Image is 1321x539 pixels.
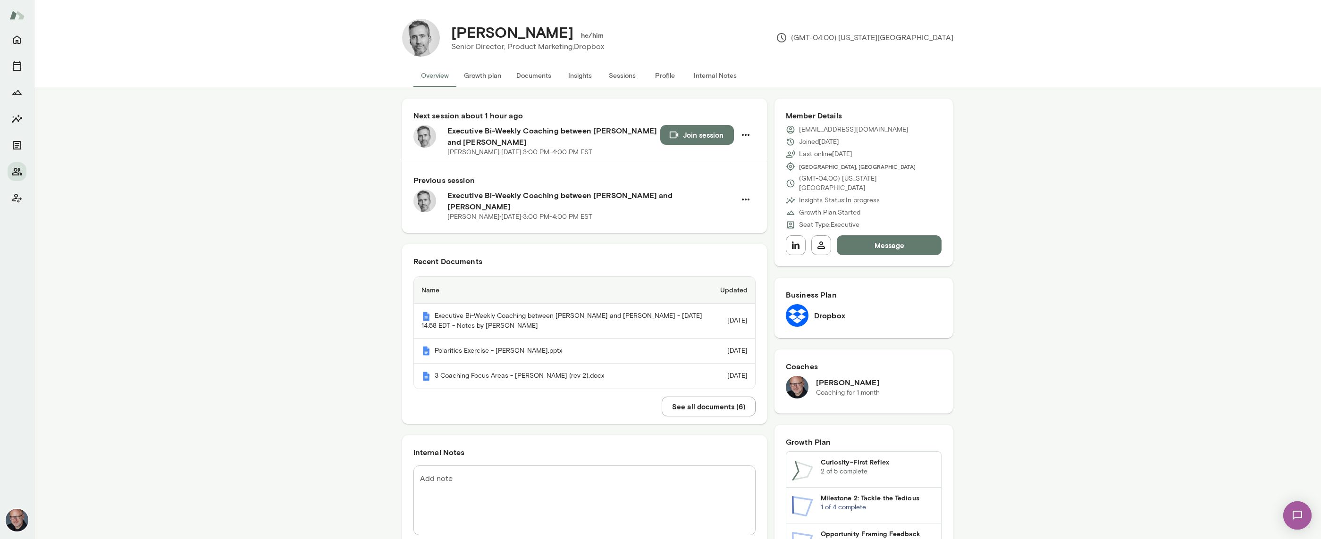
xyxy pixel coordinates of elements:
p: (GMT-04:00) [US_STATE][GEOGRAPHIC_DATA] [799,174,942,193]
h6: Next session about 1 hour ago [413,110,756,121]
p: Joined [DATE] [799,137,839,147]
p: [EMAIL_ADDRESS][DOMAIN_NAME] [799,125,909,134]
img: Nick Gould [6,509,28,531]
button: Overview [413,64,456,87]
img: Nick Gould [786,376,808,398]
h6: Executive Bi-Weekly Coaching between [PERSON_NAME] and [PERSON_NAME] [447,125,660,148]
h4: [PERSON_NAME] [451,23,573,41]
img: Mento [421,346,431,356]
p: [PERSON_NAME] · [DATE] · 3:00 PM-4:00 PM EST [447,212,592,222]
p: Growth Plan: Started [799,208,860,217]
th: 3 Coaching Focus Areas - [PERSON_NAME] (rev 2).docx [414,364,713,389]
p: Seat Type: Executive [799,220,859,230]
p: [PERSON_NAME] · [DATE] · 3:00 PM-4:00 PM EST [447,148,592,157]
th: Executive Bi-Weekly Coaching between [PERSON_NAME] and [PERSON_NAME] - [DATE] 14:58 EDT - Notes b... [414,304,713,339]
button: Message [837,235,942,255]
button: Home [8,30,26,49]
h6: Coaches [786,361,942,372]
button: Insights [8,109,26,128]
button: Profile [644,64,686,87]
button: Internal Notes [686,64,744,87]
p: 1 of 4 complete [821,503,936,512]
h6: Business Plan [786,289,942,300]
button: Insights [559,64,601,87]
h6: Member Details [786,110,942,121]
h6: Milestone 2: Tackle the Tedious [821,493,936,503]
td: [DATE] [713,304,755,339]
p: Insights Status: In progress [799,196,880,205]
h6: Internal Notes [413,447,756,458]
h6: [PERSON_NAME] [816,377,880,388]
button: Growth plan [456,64,509,87]
h6: Recent Documents [413,256,756,267]
button: Sessions [8,57,26,75]
button: Join session [660,125,734,145]
button: Documents [509,64,559,87]
p: Last online [DATE] [799,149,852,159]
button: Client app [8,189,26,207]
td: [DATE] [713,364,755,389]
span: [GEOGRAPHIC_DATA], [GEOGRAPHIC_DATA] [799,163,916,170]
h6: Growth Plan [786,436,942,448]
p: (GMT-04:00) [US_STATE][GEOGRAPHIC_DATA] [776,32,953,43]
button: Documents [8,136,26,155]
button: Sessions [601,64,644,87]
h6: Executive Bi-Weekly Coaching between [PERSON_NAME] and [PERSON_NAME] [447,190,736,212]
td: [DATE] [713,339,755,364]
img: Mento [421,312,431,321]
img: Mento [421,372,431,381]
img: George Baier IV [402,19,440,57]
button: See all documents (6) [662,397,756,416]
img: Mento [9,6,25,24]
th: Polarities Exercise - [PERSON_NAME].pptx [414,339,713,364]
h6: Previous session [413,174,756,186]
button: Members [8,162,26,181]
th: Name [414,277,713,304]
h6: Dropbox [814,310,845,321]
p: 2 of 5 complete [821,467,936,476]
p: Senior Director, Product Marketing, Dropbox [451,41,604,52]
h6: Curiosity-First Reflex [821,457,936,467]
p: Coaching for 1 month [816,388,880,398]
button: Growth Plan [8,83,26,102]
h6: he/him [581,31,604,40]
th: Updated [713,277,755,304]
